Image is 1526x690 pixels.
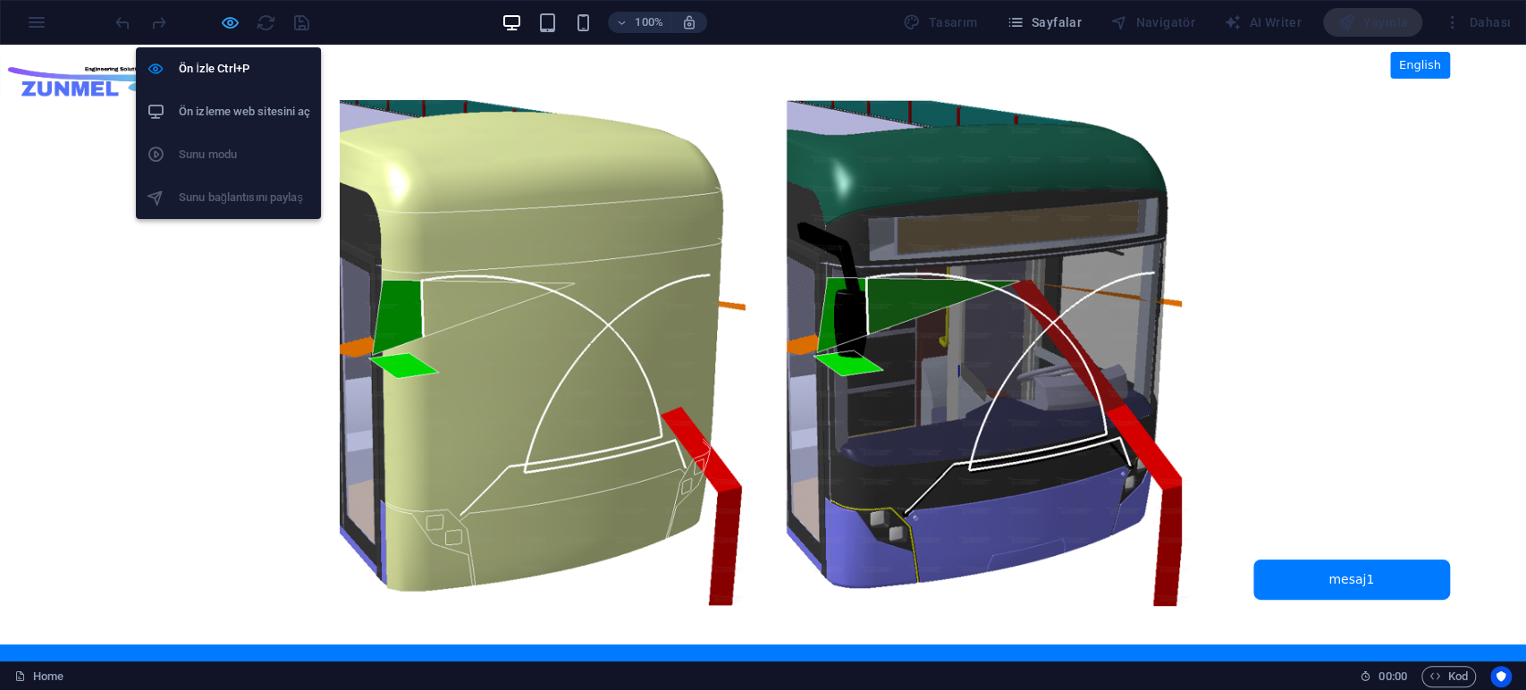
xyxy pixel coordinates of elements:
h6: Oturum süresi [1360,666,1407,687]
h6: Ön izleme web sitesini aç [179,101,310,122]
img: Logo [4,3,182,62]
button: Sayfalar [999,8,1089,37]
button: Kod [1421,666,1476,687]
span: Sayfalar [1006,13,1082,31]
a: Seçimi iptal etmek için tıkla. Sayfaları açmak için çift tıkla [14,666,63,687]
span: 00 00 [1378,666,1406,687]
button: Usercentrics [1490,666,1512,687]
span: Kod [1429,666,1468,687]
h6: Ön İzle Ctrl+P [179,58,310,80]
div: mesaj1 [1253,515,1450,555]
a: English [1390,7,1450,34]
span: : [1391,669,1394,683]
button: 100% [608,12,671,33]
i: Yeniden boyutlandırmada yakınlaştırma düzeyini seçilen cihaza uyacak şekilde otomatik olarak ayarla. [681,14,697,30]
div: Tasarım (Ctrl+Alt+Y) [896,8,984,37]
h6: 100% [635,12,663,33]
